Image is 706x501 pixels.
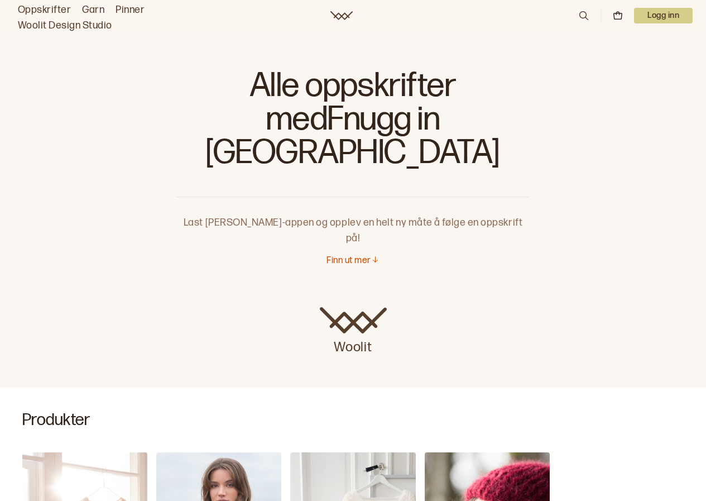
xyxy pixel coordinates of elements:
a: Pinner [116,2,145,18]
a: Woolit [330,11,353,20]
img: Woolit [320,307,387,334]
h1: Alle oppskrifter med Fnugg in [GEOGRAPHIC_DATA] [176,67,530,179]
button: Finn ut mer [326,255,379,267]
p: Finn ut mer [326,255,371,267]
p: Last [PERSON_NAME]-appen og opplev en helt ny måte å følge en oppskrift på! [176,197,530,246]
a: Woolit Design Studio [18,18,112,34]
a: Oppskrifter [18,2,71,18]
a: Woolit [320,307,387,356]
p: Logg inn [634,8,693,23]
a: Garn [82,2,104,18]
p: Woolit [320,334,387,356]
button: User dropdown [634,8,693,23]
